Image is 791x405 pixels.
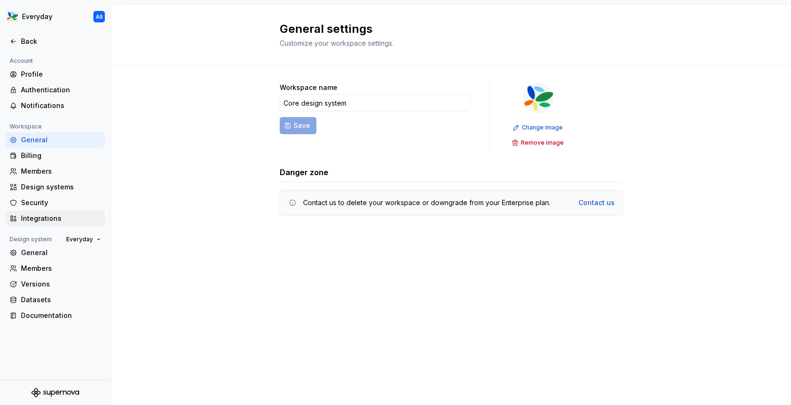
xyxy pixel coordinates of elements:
img: 551ca721-6c59-42a7-accd-e26345b0b9d6.png [7,11,18,22]
div: AS [96,13,103,20]
div: Members [21,264,101,273]
button: EverydayAS [2,6,109,27]
div: Account [6,55,37,67]
a: Members [6,164,105,179]
svg: Supernova Logo [31,388,79,397]
div: Design system [6,234,56,245]
a: Members [6,261,105,276]
a: Contact us [578,198,615,207]
div: General [21,135,101,145]
a: Billing [6,148,105,163]
div: Profile [21,69,101,79]
a: Design systems [6,179,105,195]
span: Everyday [66,236,93,243]
h3: Danger zone [280,167,328,178]
label: Workspace name [280,83,337,92]
a: Integrations [6,211,105,226]
h2: General settings [280,21,611,37]
div: Integrations [21,214,101,223]
div: Workspace [6,121,46,132]
a: Documentation [6,308,105,323]
a: Notifications [6,98,105,113]
span: Remove image [521,139,564,147]
div: Versions [21,279,101,289]
a: Authentication [6,82,105,98]
div: Design systems [21,182,101,192]
button: Remove image [509,136,568,149]
div: Back [21,37,101,46]
a: Profile [6,67,105,82]
a: Versions [6,277,105,292]
div: Everyday [22,12,52,21]
div: General [21,248,101,257]
div: Security [21,198,101,207]
a: Datasets [6,292,105,307]
div: Members [21,167,101,176]
a: Back [6,34,105,49]
div: Billing [21,151,101,160]
a: General [6,132,105,148]
div: Notifications [21,101,101,110]
img: 551ca721-6c59-42a7-accd-e26345b0b9d6.png [523,83,554,113]
div: Datasets [21,295,101,305]
span: Change image [522,124,563,131]
span: Customize your workspace settings. [280,39,394,47]
button: Change image [510,121,567,134]
div: Documentation [21,311,101,320]
a: Security [6,195,105,210]
div: Authentication [21,85,101,95]
div: Contact us to delete your workspace or downgrade from your Enterprise plan. [303,198,550,207]
a: General [6,245,105,260]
